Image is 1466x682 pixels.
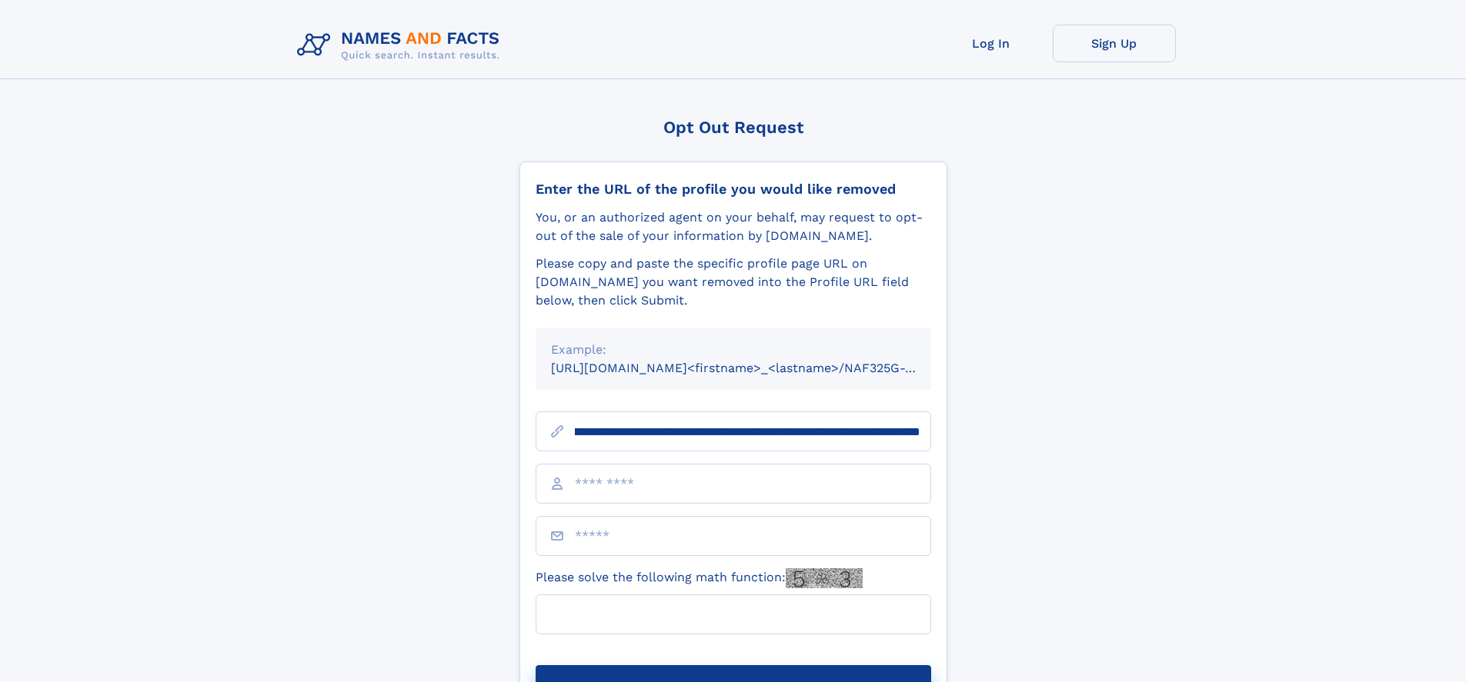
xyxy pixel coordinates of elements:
[536,208,931,245] div: You, or an authorized agent on your behalf, may request to opt-out of the sale of your informatio...
[551,341,916,359] div: Example:
[930,25,1053,62] a: Log In
[536,255,931,310] div: Please copy and paste the specific profile page URL on [DOMAIN_NAME] you want removed into the Pr...
[519,118,947,137] div: Opt Out Request
[1053,25,1176,62] a: Sign Up
[536,181,931,198] div: Enter the URL of the profile you would like removed
[551,361,960,375] small: [URL][DOMAIN_NAME]<firstname>_<lastname>/NAF325G-xxxxxxxx
[536,568,863,588] label: Please solve the following math function:
[291,25,513,66] img: Logo Names and Facts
